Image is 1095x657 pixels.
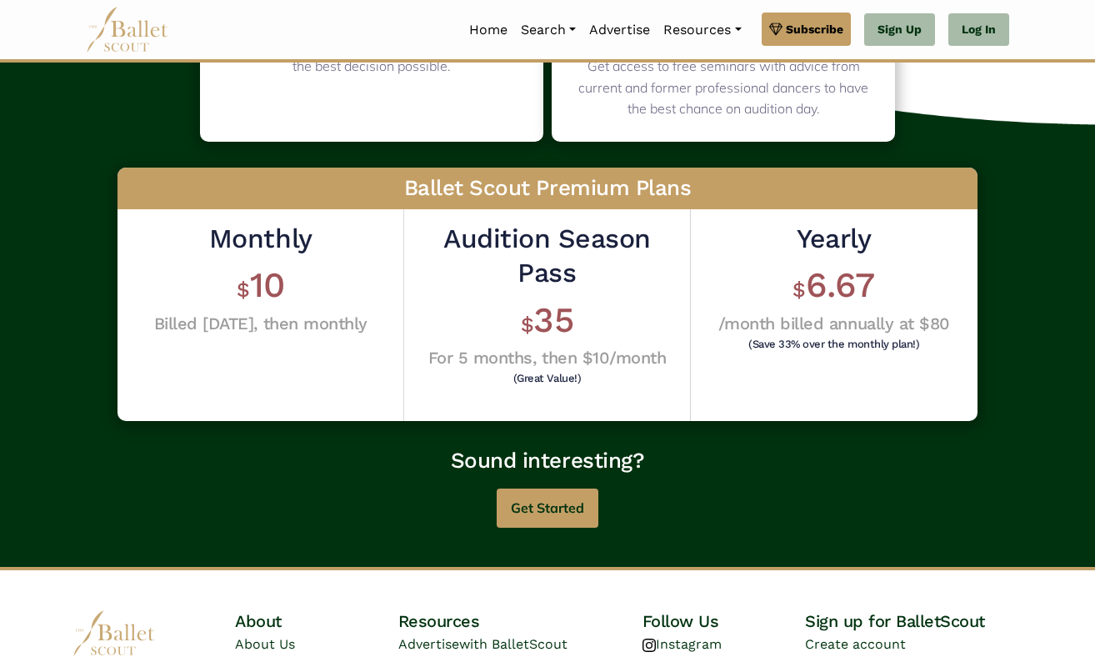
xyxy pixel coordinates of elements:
[417,298,677,344] h1: 35
[582,13,657,48] a: Advertise
[642,639,656,652] img: instagram logo
[237,278,250,302] span: $
[762,13,851,46] a: Subscribe
[109,447,985,475] h3: Sound interesting?
[718,222,950,257] h2: Yearly
[642,636,722,652] a: Instagram
[657,13,747,48] a: Resources
[417,347,677,369] h4: For 5 months, then $10/month
[722,339,946,349] h6: (Save 33% over the monthly plan!)
[398,610,616,632] h4: Resources
[235,610,371,632] h4: About
[154,313,367,334] h4: Billed [DATE], then monthly
[948,13,1009,47] a: Log In
[462,13,514,48] a: Home
[497,495,598,512] a: Get Started
[806,264,875,305] span: 6.67
[459,636,567,652] span: with BalletScout
[398,636,567,652] a: Advertisewith BalletScout
[573,56,873,120] p: Get access to free seminars with advice from current and former professional dancers to have the ...
[72,610,156,656] img: logo
[154,263,367,308] h1: 10
[805,636,906,652] a: Create account
[864,13,935,47] a: Sign Up
[521,313,534,337] span: $
[805,610,1022,632] h4: Sign up for BalletScout
[642,610,778,632] h4: Follow Us
[792,278,806,302] span: $
[117,168,977,209] h3: Ballet Scout Premium Plans
[417,222,677,291] h2: Audition Season Pass
[786,20,843,38] span: Subscribe
[769,20,782,38] img: gem.svg
[421,373,673,384] h6: (Great Value!)
[497,489,598,528] button: Get Started
[514,13,582,48] a: Search
[235,636,295,652] a: About Us
[154,222,367,257] h2: Monthly
[718,313,950,334] h4: /month billed annually at $80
